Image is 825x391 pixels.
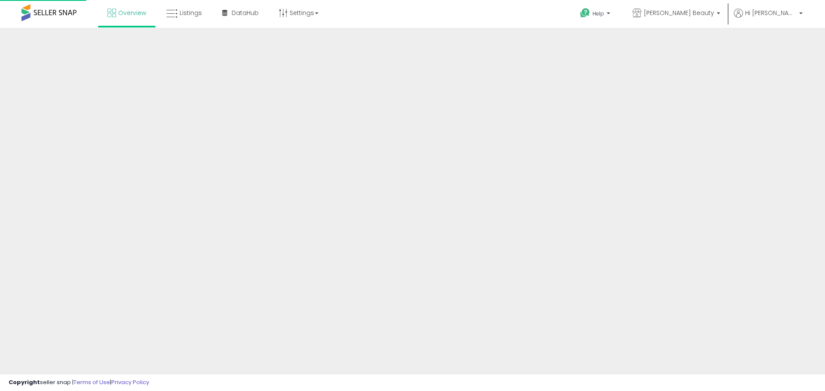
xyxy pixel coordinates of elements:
[644,9,714,17] span: [PERSON_NAME] Beauty
[745,9,797,17] span: Hi [PERSON_NAME]
[111,378,149,386] a: Privacy Policy
[118,9,146,17] span: Overview
[9,378,40,386] strong: Copyright
[73,378,110,386] a: Terms of Use
[580,8,590,18] i: Get Help
[9,379,149,387] div: seller snap | |
[232,9,259,17] span: DataHub
[180,9,202,17] span: Listings
[593,10,604,17] span: Help
[734,9,803,28] a: Hi [PERSON_NAME]
[573,1,619,28] a: Help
